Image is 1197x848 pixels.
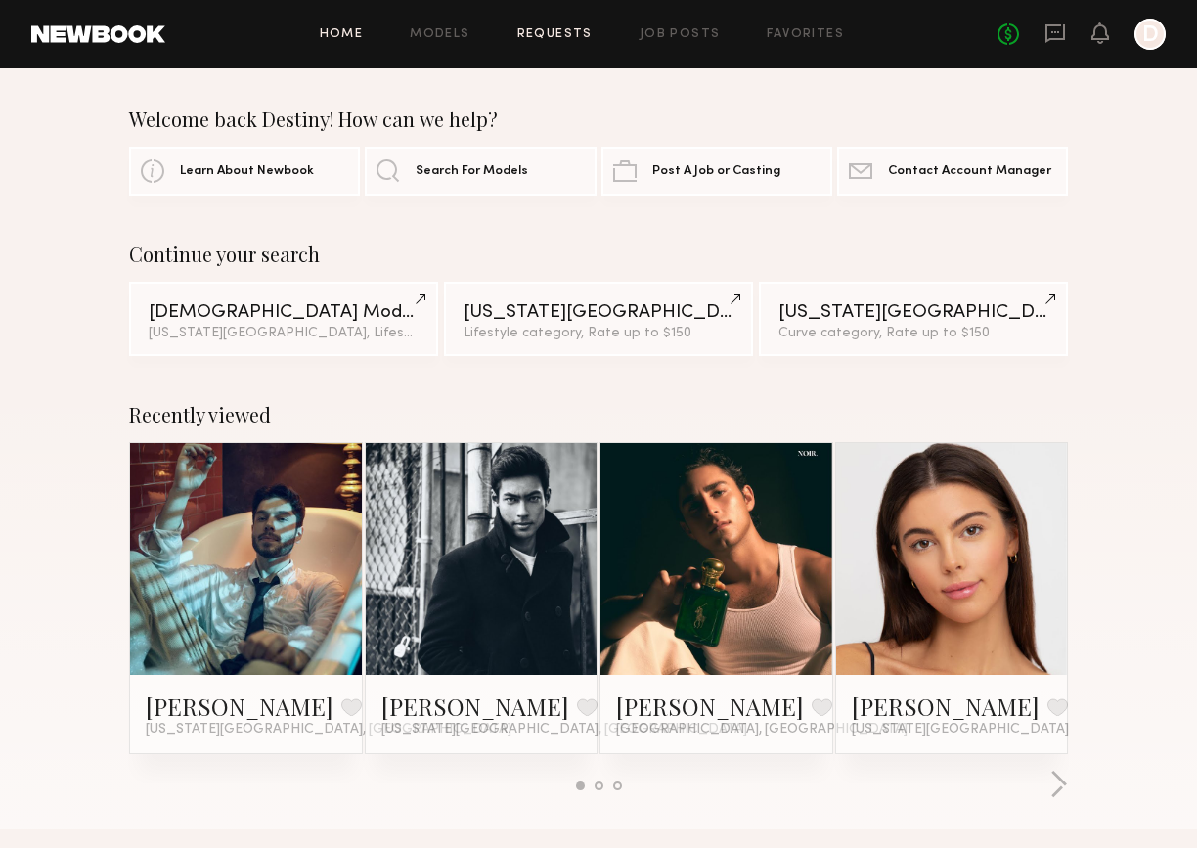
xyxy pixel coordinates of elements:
[129,282,438,356] a: [DEMOGRAPHIC_DATA] Models[US_STATE][GEOGRAPHIC_DATA], Lifestyle category
[129,403,1068,426] div: Recently viewed
[149,303,419,322] div: [DEMOGRAPHIC_DATA] Models
[517,28,593,41] a: Requests
[129,147,360,196] a: Learn About Newbook
[778,327,1048,340] div: Curve category, Rate up to $150
[1134,19,1166,50] a: D
[146,691,333,722] a: [PERSON_NAME]
[767,28,844,41] a: Favorites
[129,108,1068,131] div: Welcome back Destiny! How can we help?
[464,303,733,322] div: [US_STATE][GEOGRAPHIC_DATA]
[180,165,314,178] span: Learn About Newbook
[601,147,832,196] a: Post A Job or Casting
[320,28,364,41] a: Home
[149,327,419,340] div: [US_STATE][GEOGRAPHIC_DATA], Lifestyle category
[888,165,1051,178] span: Contact Account Manager
[852,691,1040,722] a: [PERSON_NAME]
[837,147,1068,196] a: Contact Account Manager
[129,243,1068,266] div: Continue your search
[616,722,908,737] span: [GEOGRAPHIC_DATA], [GEOGRAPHIC_DATA]
[365,147,596,196] a: Search For Models
[778,303,1048,322] div: [US_STATE][GEOGRAPHIC_DATA]
[444,282,753,356] a: [US_STATE][GEOGRAPHIC_DATA]Lifestyle category, Rate up to $150
[616,691,804,722] a: [PERSON_NAME]
[381,691,569,722] a: [PERSON_NAME]
[652,165,780,178] span: Post A Job or Casting
[146,722,511,737] span: [US_STATE][GEOGRAPHIC_DATA], [GEOGRAPHIC_DATA]
[381,722,747,737] span: [US_STATE][GEOGRAPHIC_DATA], [GEOGRAPHIC_DATA]
[410,28,469,41] a: Models
[759,282,1068,356] a: [US_STATE][GEOGRAPHIC_DATA]Curve category, Rate up to $150
[416,165,528,178] span: Search For Models
[640,28,721,41] a: Job Posts
[464,327,733,340] div: Lifestyle category, Rate up to $150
